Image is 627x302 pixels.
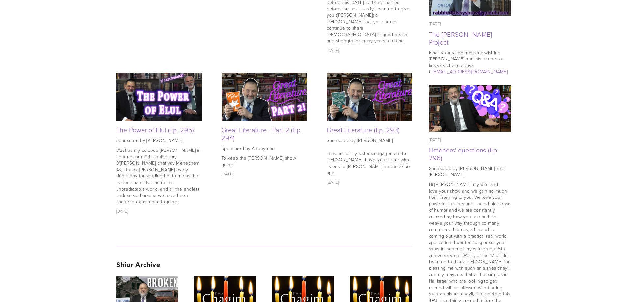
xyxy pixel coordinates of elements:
p: Email your video message wishing [PERSON_NAME] and his listeners a kesiva v’chasima tova to [429,49,511,75]
a: Great Literature - Part 2 (Ep. 294) [222,125,302,142]
img: Great Literature (Ep. 293) [327,73,412,121]
time: [DATE] [327,179,339,185]
p: Sponsored by [PERSON_NAME] [116,137,202,144]
img: Listeners' questions (Ep. 296) [429,81,511,136]
img: Great Literature - Part 2 (Ep. 294) [222,73,307,121]
p: Sponsored by Anonymous [222,145,307,151]
time: [DATE] [116,208,128,214]
img: The Power of Elul (Ep. 295) [116,73,202,121]
a: Listeners' questions (Ep. 296) [429,85,511,132]
strong: Shiur Archive [116,259,161,269]
time: [DATE] [327,47,339,53]
a: Great Literature (Ep. 293) [327,125,400,134]
p: Sponsored by [PERSON_NAME] and [PERSON_NAME] [429,165,511,178]
a: Listeners' questions (Ep. 296) [429,145,499,162]
time: [DATE] [429,21,441,27]
time: [DATE] [429,137,441,143]
p: To keep the [PERSON_NAME] show going. [222,155,307,168]
p: Sponsored by [PERSON_NAME] In honor of my sister’s engagement to [PERSON_NAME]. Love, your sister... [327,137,412,176]
a: The Power of Elul (Ep. 295) [116,125,194,134]
time: [DATE] [222,171,234,177]
a: [EMAIL_ADDRESS][DOMAIN_NAME] [433,68,508,75]
a: The [PERSON_NAME] Project [429,30,492,47]
p: B'zchus my beloved [PERSON_NAME] in honor of our 19th anniversary B'[PERSON_NAME] chaf vav Menech... [116,147,202,205]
